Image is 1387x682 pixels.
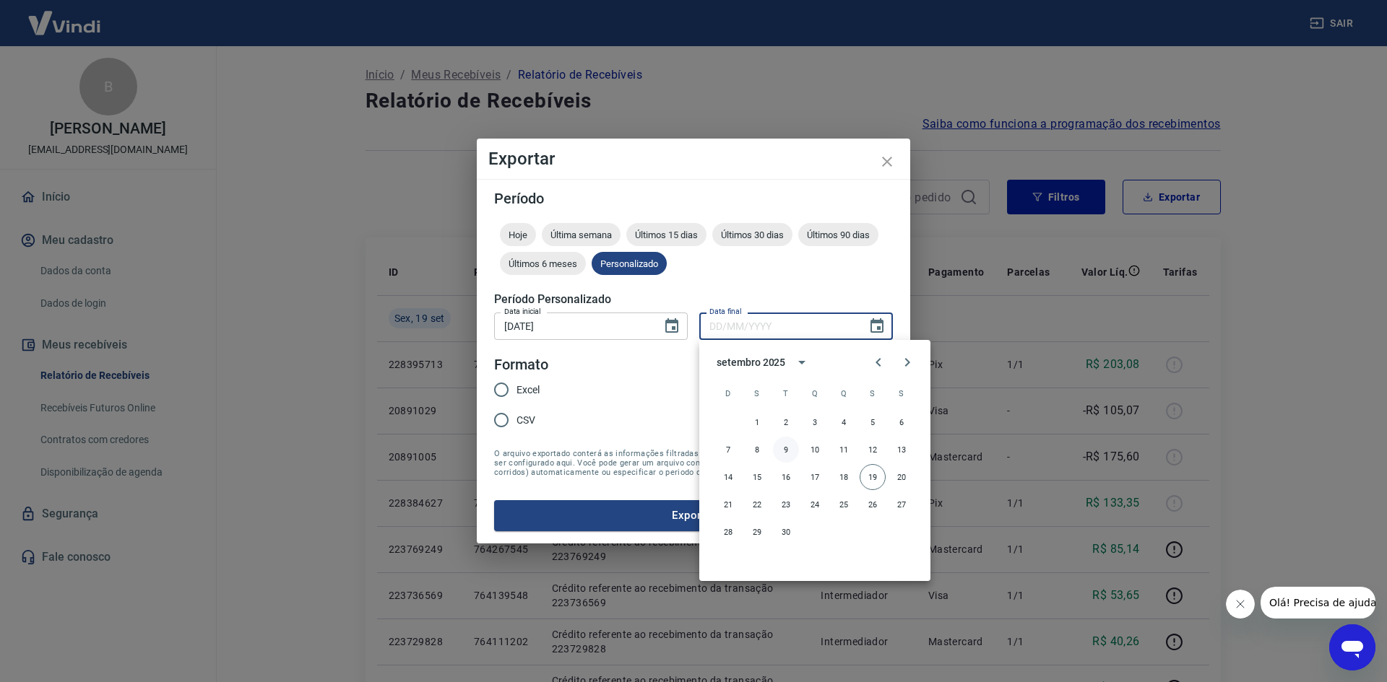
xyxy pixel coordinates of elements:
span: domingo [715,379,741,408]
div: Últimos 6 meses [500,252,586,275]
button: 15 [744,464,770,490]
input: DD/MM/YYYY [494,312,652,339]
button: 6 [889,409,915,435]
span: sábado [889,379,915,408]
span: quarta-feira [802,379,828,408]
span: Olá! Precisa de ajuda? [9,10,121,22]
button: 23 [773,491,799,517]
span: O arquivo exportado conterá as informações filtradas na tela anterior com exceção do período que ... [494,449,893,477]
button: 17 [802,464,828,490]
span: Últimos 30 dias [712,229,792,240]
button: 30 [773,519,799,545]
span: Últimos 90 dias [798,229,878,240]
button: 22 [744,491,770,517]
button: 21 [715,491,741,517]
div: Última semana [542,223,621,246]
button: 27 [889,491,915,517]
h4: Exportar [488,150,899,167]
span: sexta-feira [860,379,886,408]
span: terça-feira [773,379,799,408]
iframe: Botão para abrir a janela de mensagens [1329,624,1375,670]
button: Choose date, selected date is 6 de set de 2025 [657,312,686,341]
input: DD/MM/YYYY [699,312,857,339]
button: 5 [860,409,886,435]
button: 8 [744,437,770,463]
button: 14 [715,464,741,490]
button: 19 [860,464,886,490]
button: 3 [802,409,828,435]
span: Últimos 15 dias [626,229,707,240]
button: 18 [831,464,857,490]
div: Últimos 15 dias [626,223,707,246]
div: Últimos 30 dias [712,223,792,246]
button: 4 [831,409,857,435]
label: Data final [709,306,742,317]
button: 29 [744,519,770,545]
div: Últimos 90 dias [798,223,878,246]
button: calendar view is open, switch to year view [790,350,814,375]
button: 28 [715,519,741,545]
iframe: Mensagem da empresa [1261,587,1375,618]
span: segunda-feira [744,379,770,408]
span: Excel [517,382,540,398]
button: close [870,144,904,179]
div: Personalizado [592,252,667,275]
span: Última semana [542,229,621,240]
button: 7 [715,437,741,463]
button: 2 [773,409,799,435]
iframe: Fechar mensagem [1226,590,1255,618]
button: 12 [860,437,886,463]
span: CSV [517,413,535,428]
button: 20 [889,464,915,490]
button: Choose date [863,312,891,341]
button: 9 [773,437,799,463]
button: Previous month [864,348,893,377]
button: 16 [773,464,799,490]
button: 25 [831,491,857,517]
legend: Formato [494,354,548,375]
span: Últimos 6 meses [500,258,586,269]
span: quinta-feira [831,379,857,408]
h5: Período Personalizado [494,292,893,307]
span: Personalizado [592,258,667,269]
button: Exportar [494,500,893,530]
button: 1 [744,409,770,435]
button: 24 [802,491,828,517]
button: Next month [893,348,922,377]
button: 26 [860,491,886,517]
span: Hoje [500,229,536,240]
button: 10 [802,437,828,463]
label: Data inicial [504,306,541,317]
h5: Período [494,191,893,206]
div: Hoje [500,223,536,246]
button: 13 [889,437,915,463]
div: setembro 2025 [717,355,785,370]
button: 11 [831,437,857,463]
